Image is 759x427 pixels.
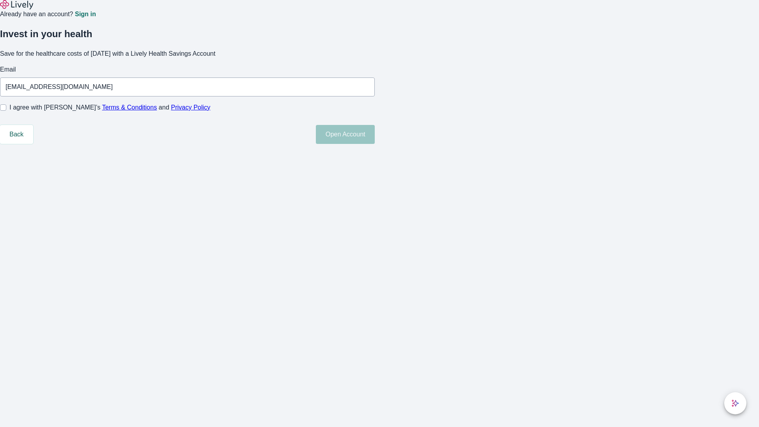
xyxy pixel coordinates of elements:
a: Privacy Policy [171,104,211,111]
a: Terms & Conditions [102,104,157,111]
span: I agree with [PERSON_NAME]’s and [9,103,210,112]
svg: Lively AI Assistant [731,399,739,407]
a: Sign in [75,11,96,17]
button: chat [724,392,746,414]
